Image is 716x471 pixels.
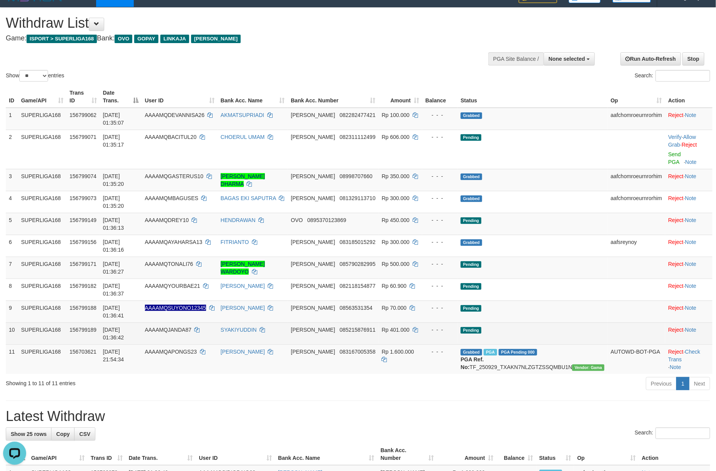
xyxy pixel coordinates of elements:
[458,344,608,374] td: TF_250929_TXAKN7NLZGTZSSQMBU1N
[685,305,697,311] a: Note
[668,349,684,355] a: Reject
[685,195,697,201] a: Note
[145,283,200,289] span: AAAAMQYOURBAE21
[461,217,481,224] span: Pending
[382,261,410,267] span: Rp 500.000
[11,431,47,437] span: Show 25 rows
[103,239,124,253] span: [DATE] 01:36:16
[100,86,142,108] th: Date Trans.: activate to sort column descending
[103,349,124,362] span: [DATE] 21:54:34
[291,239,335,245] span: [PERSON_NAME]
[382,134,410,140] span: Rp 606.000
[221,349,265,355] a: [PERSON_NAME]
[668,349,700,362] a: Check Trans
[668,112,684,118] a: Reject
[291,327,335,333] span: [PERSON_NAME]
[70,217,97,223] span: 156799149
[461,134,481,141] span: Pending
[665,213,713,235] td: ·
[6,108,18,130] td: 1
[291,195,335,201] span: [PERSON_NAME]
[70,305,97,311] span: 156799188
[683,52,704,65] a: Stop
[665,257,713,279] td: ·
[665,108,713,130] td: ·
[379,86,423,108] th: Amount: activate to sort column ascending
[134,35,158,43] span: GOPAY
[6,409,710,424] h1: Latest Withdraw
[51,428,75,441] a: Copy
[126,443,196,465] th: Date Trans.: activate to sort column ascending
[668,134,696,148] a: Allow Grab
[70,283,97,289] span: 156799182
[608,235,665,257] td: aafsreynoy
[221,217,256,223] a: HENDRAWAN
[6,235,18,257] td: 6
[6,257,18,279] td: 7
[484,349,497,356] span: Marked by aafchhiseyha
[18,322,67,344] td: SUPERLIGA168
[221,112,264,118] a: AKMATSUPRIADI
[67,86,100,108] th: Trans ID: activate to sort column ascending
[340,134,375,140] span: Copy 082311112499 to clipboard
[461,239,482,246] span: Grabbed
[382,195,410,201] span: Rp 300.000
[18,130,67,169] td: SUPERLIGA168
[685,283,697,289] a: Note
[145,112,205,118] span: AAAAMQDEVANNISA26
[382,305,407,311] span: Rp 70.000
[635,70,710,82] label: Search:
[668,134,696,148] span: ·
[461,174,482,180] span: Grabbed
[103,134,124,148] span: [DATE] 01:35:17
[145,195,198,201] span: AAAAMQMBAGUSES
[221,283,265,289] a: [PERSON_NAME]
[145,134,197,140] span: AAAAMQBACITUL20
[665,322,713,344] td: ·
[685,327,697,333] a: Note
[685,217,697,223] a: Note
[70,134,97,140] span: 156799071
[382,283,407,289] span: Rp 60.900
[221,261,265,275] a: [PERSON_NAME] WARDOYO
[461,305,481,312] span: Pending
[6,344,18,374] td: 11
[608,191,665,213] td: aafchomroeurnrorhim
[6,130,18,169] td: 2
[291,134,335,140] span: [PERSON_NAME]
[6,279,18,301] td: 8
[668,239,684,245] a: Reject
[18,169,67,191] td: SUPERLIGA168
[665,169,713,191] td: ·
[689,377,710,390] a: Next
[18,257,67,279] td: SUPERLIGA168
[18,279,67,301] td: SUPERLIGA168
[291,173,335,179] span: [PERSON_NAME]
[425,326,455,334] div: - - -
[6,191,18,213] td: 4
[461,261,481,268] span: Pending
[656,428,710,439] input: Search:
[88,443,126,465] th: Trans ID: activate to sort column ascending
[145,305,206,311] span: Nama rekening ada tanda titik/strip, harap diedit
[291,305,335,311] span: [PERSON_NAME]
[221,239,249,245] a: FITRIANTO
[665,130,713,169] td: · ·
[6,213,18,235] td: 5
[221,305,265,311] a: [PERSON_NAME]
[685,261,697,267] a: Note
[221,195,276,201] a: BAGAS EKI SAPUTRA
[382,112,410,118] span: Rp 100.000
[28,443,88,465] th: Game/API: activate to sort column ascending
[221,173,265,187] a: [PERSON_NAME] DHARMA
[275,443,378,465] th: Bank Acc. Name: activate to sort column ascending
[461,112,482,119] span: Grabbed
[340,173,373,179] span: Copy 08998707660 to clipboard
[499,349,537,356] span: PGA Pending
[160,35,189,43] span: LINKAJA
[6,86,18,108] th: ID
[6,35,470,42] h4: Game: Bank:
[461,283,481,290] span: Pending
[145,349,197,355] span: AAAAMQAPONGS23
[56,431,70,437] span: Copy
